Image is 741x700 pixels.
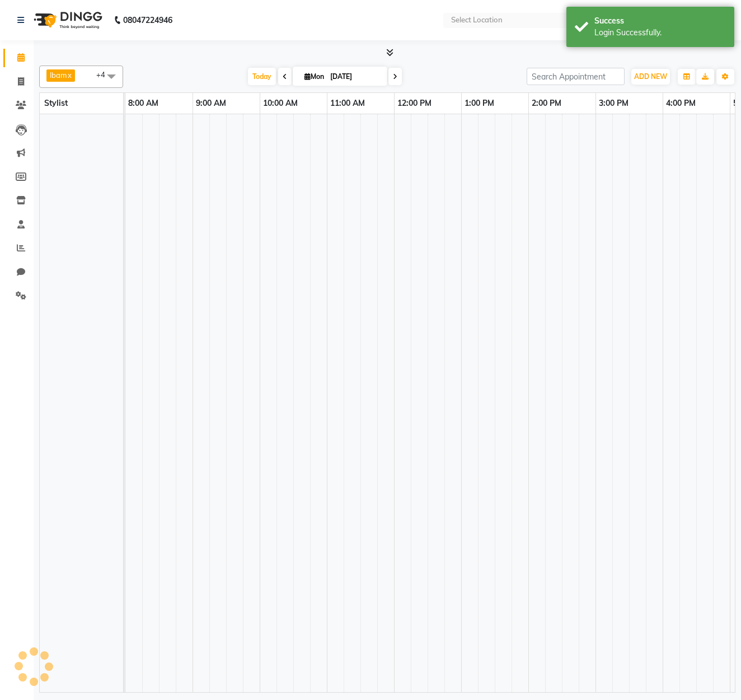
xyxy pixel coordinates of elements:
[50,71,67,80] span: Ibam
[327,68,383,85] input: 2025-09-01
[193,95,229,111] a: 9:00 AM
[125,95,161,111] a: 8:00 AM
[327,95,368,111] a: 11:00 AM
[594,15,726,27] div: Success
[634,72,667,81] span: ADD NEW
[67,71,72,80] a: x
[302,72,327,81] span: Mon
[594,27,726,39] div: Login Successfully.
[631,69,670,85] button: ADD NEW
[123,4,172,36] b: 08047224946
[260,95,301,111] a: 10:00 AM
[44,98,68,108] span: Stylist
[29,4,105,36] img: logo
[96,70,114,79] span: +4
[462,95,497,111] a: 1:00 PM
[395,95,434,111] a: 12:00 PM
[527,68,625,85] input: Search Appointment
[596,95,631,111] a: 3:00 PM
[529,95,564,111] a: 2:00 PM
[451,15,503,26] div: Select Location
[248,68,276,85] span: Today
[663,95,698,111] a: 4:00 PM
